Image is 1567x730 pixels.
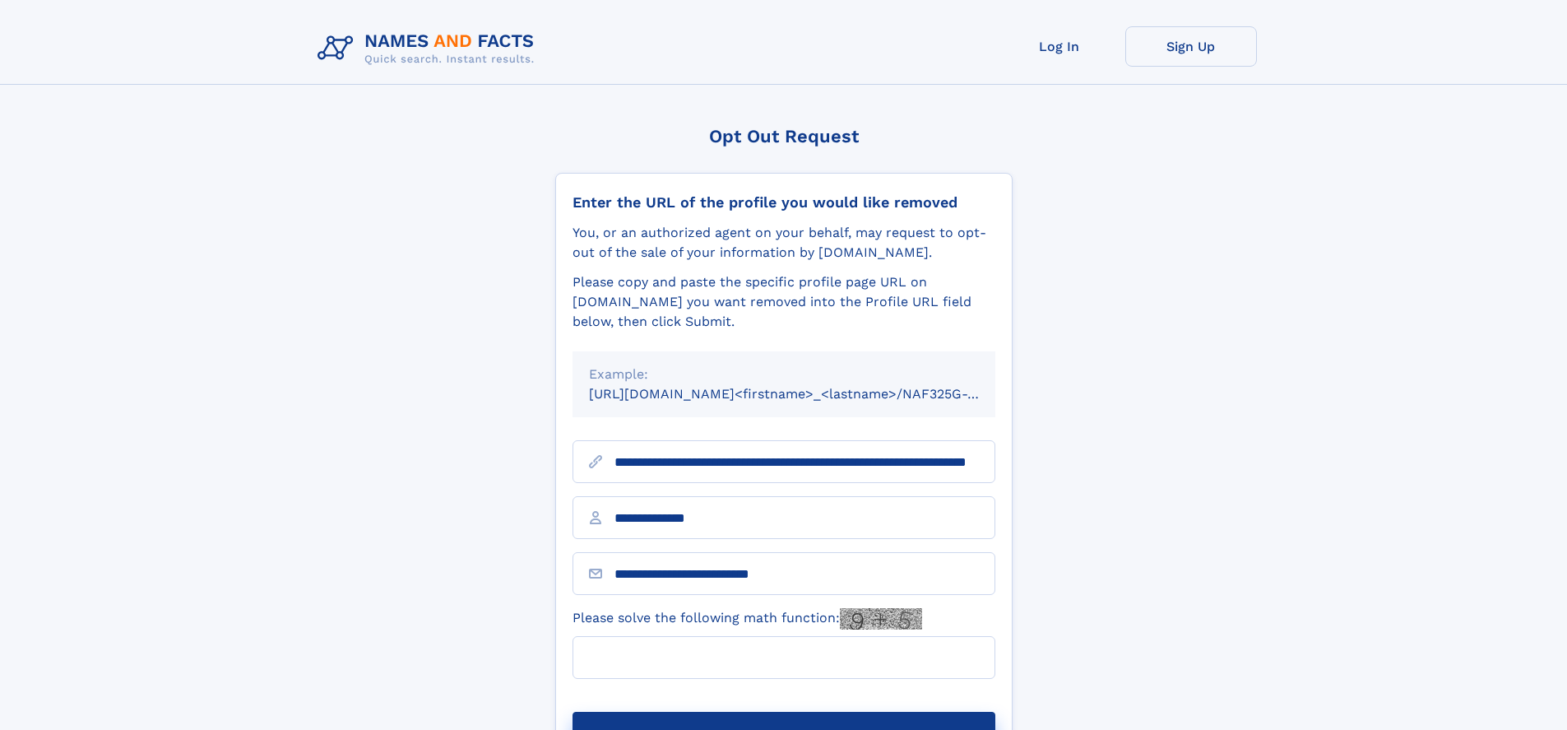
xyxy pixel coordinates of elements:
div: Enter the URL of the profile you would like removed [573,193,995,212]
small: [URL][DOMAIN_NAME]<firstname>_<lastname>/NAF325G-xxxxxxxx [589,386,1027,402]
label: Please solve the following math function: [573,608,922,630]
div: Example: [589,365,979,384]
div: You, or an authorized agent on your behalf, may request to opt-out of the sale of your informatio... [573,223,995,263]
div: Please copy and paste the specific profile page URL on [DOMAIN_NAME] you want removed into the Pr... [573,272,995,332]
a: Log In [994,26,1125,67]
a: Sign Up [1125,26,1257,67]
div: Opt Out Request [555,126,1013,146]
img: Logo Names and Facts [311,26,548,71]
